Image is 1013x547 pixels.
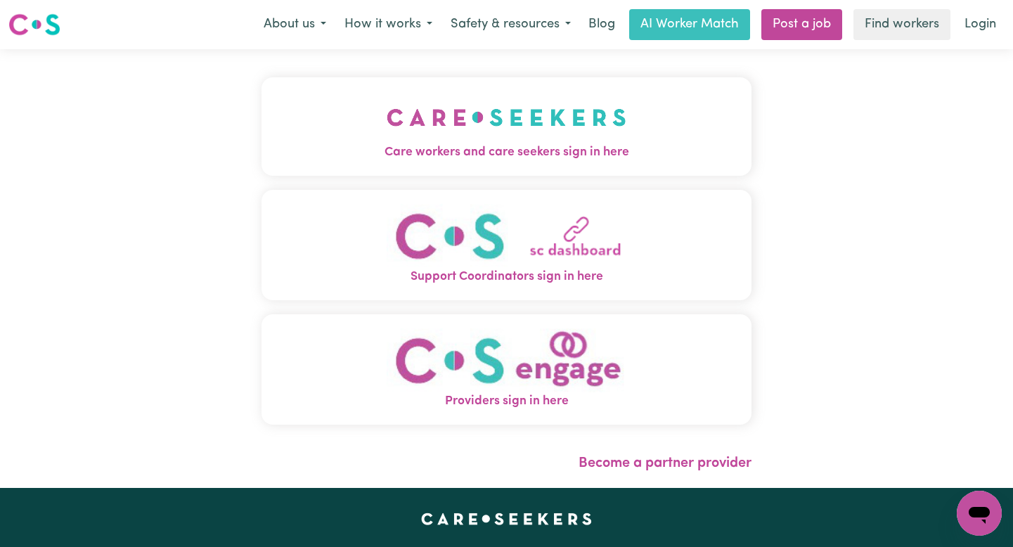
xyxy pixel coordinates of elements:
[579,456,751,470] a: Become a partner provider
[580,9,624,40] a: Blog
[956,9,1005,40] a: Login
[262,268,751,286] span: Support Coordinators sign in here
[441,10,580,39] button: Safety & resources
[853,9,950,40] a: Find workers
[957,491,1002,536] iframe: Button to launch messaging window
[262,190,751,300] button: Support Coordinators sign in here
[262,392,751,411] span: Providers sign in here
[8,8,60,41] a: Careseekers logo
[254,10,335,39] button: About us
[262,314,751,425] button: Providers sign in here
[421,513,592,525] a: Careseekers home page
[335,10,441,39] button: How it works
[629,9,750,40] a: AI Worker Match
[761,9,842,40] a: Post a job
[262,77,751,176] button: Care workers and care seekers sign in here
[8,12,60,37] img: Careseekers logo
[262,143,751,162] span: Care workers and care seekers sign in here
